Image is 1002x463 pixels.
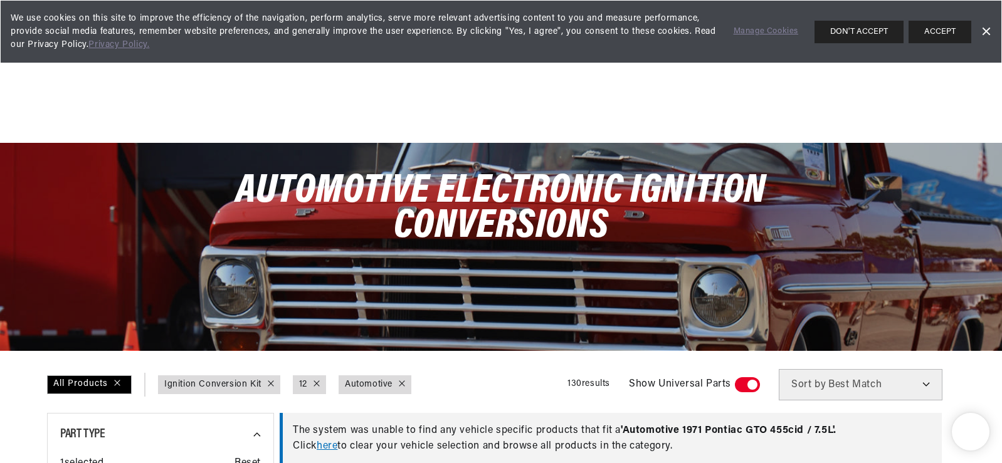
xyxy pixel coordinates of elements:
[317,441,337,451] a: here
[88,40,149,49] a: Privacy Policy.
[345,378,393,392] a: Automotive
[236,171,766,246] span: Automotive Electronic Ignition Conversions
[909,21,971,43] button: ACCEPT
[11,12,716,51] span: We use cookies on this site to improve the efficiency of the navigation, perform analytics, serve...
[567,379,610,388] span: 130 results
[815,21,904,43] button: DON'T ACCEPT
[734,25,798,38] a: Manage Cookies
[164,378,261,392] a: Ignition Conversion Kit
[621,425,836,435] span: ' Automotive 1971 Pontiac GTO 455cid / 7.5L '.
[629,377,731,393] span: Show Universal Parts
[779,369,942,400] select: Sort by
[299,378,307,392] a: 12
[791,380,826,390] span: Sort by
[60,428,105,440] span: Part Type
[47,375,132,394] div: All Products
[976,23,995,41] a: Dismiss Banner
